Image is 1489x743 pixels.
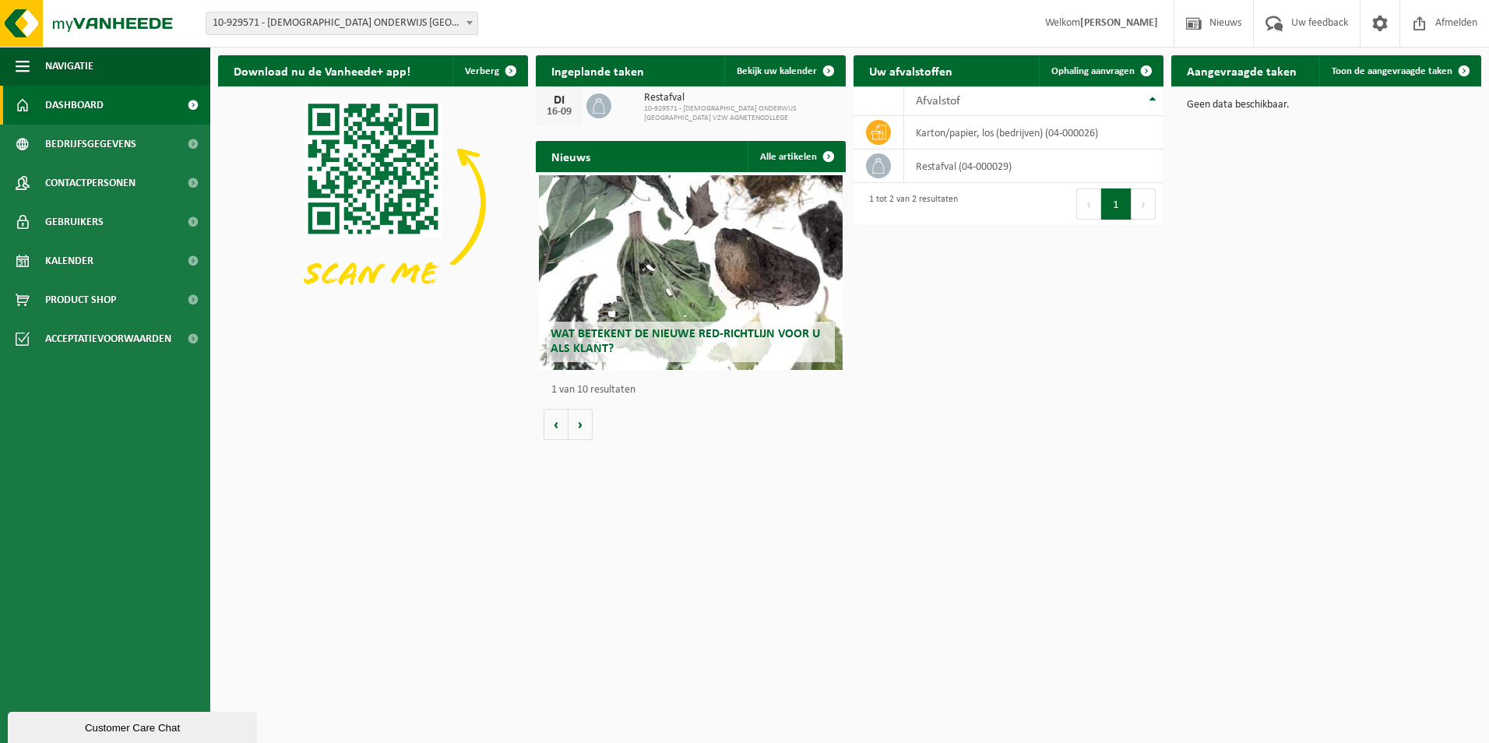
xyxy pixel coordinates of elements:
[904,150,1163,183] td: restafval (04-000029)
[206,12,478,35] span: 10-929571 - KATHOLIEK ONDERWIJS SINT-MICHIEL VZW AGNETENCOLLEGE - PEER
[1319,55,1480,86] a: Toon de aangevraagde taken
[854,55,968,86] h2: Uw afvalstoffen
[206,12,477,34] span: 10-929571 - KATHOLIEK ONDERWIJS SINT-MICHIEL VZW AGNETENCOLLEGE - PEER
[861,187,958,221] div: 1 tot 2 van 2 resultaten
[644,92,838,104] span: Restafval
[1051,66,1135,76] span: Ophaling aanvragen
[539,175,843,370] a: Wat betekent de nieuwe RED-richtlijn voor u als klant?
[45,164,136,202] span: Contactpersonen
[45,202,104,241] span: Gebruikers
[1187,100,1466,111] p: Geen data beschikbaar.
[551,328,820,355] span: Wat betekent de nieuwe RED-richtlijn voor u als klant?
[45,47,93,86] span: Navigatie
[45,280,116,319] span: Product Shop
[1076,188,1101,220] button: Previous
[45,319,171,358] span: Acceptatievoorwaarden
[45,86,104,125] span: Dashboard
[1132,188,1156,220] button: Next
[1171,55,1312,86] h2: Aangevraagde taken
[536,55,660,86] h2: Ingeplande taken
[1332,66,1452,76] span: Toon de aangevraagde taken
[568,409,593,440] button: Volgende
[452,55,526,86] button: Verberg
[45,125,136,164] span: Bedrijfsgegevens
[465,66,499,76] span: Verberg
[45,241,93,280] span: Kalender
[544,409,568,440] button: Vorige
[1080,17,1158,29] strong: [PERSON_NAME]
[724,55,844,86] a: Bekijk uw kalender
[1039,55,1162,86] a: Ophaling aanvragen
[551,385,838,396] p: 1 van 10 resultaten
[8,709,260,743] iframe: chat widget
[218,86,528,319] img: Download de VHEPlus App
[644,104,838,123] span: 10-929571 - [DEMOGRAPHIC_DATA] ONDERWIJS [GEOGRAPHIC_DATA] VZW AGNETENCOLLEGE
[916,95,960,107] span: Afvalstof
[904,116,1163,150] td: karton/papier, los (bedrijven) (04-000026)
[737,66,817,76] span: Bekijk uw kalender
[218,55,426,86] h2: Download nu de Vanheede+ app!
[544,94,575,107] div: DI
[1101,188,1132,220] button: 1
[536,141,606,171] h2: Nieuws
[748,141,844,172] a: Alle artikelen
[544,107,575,118] div: 16-09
